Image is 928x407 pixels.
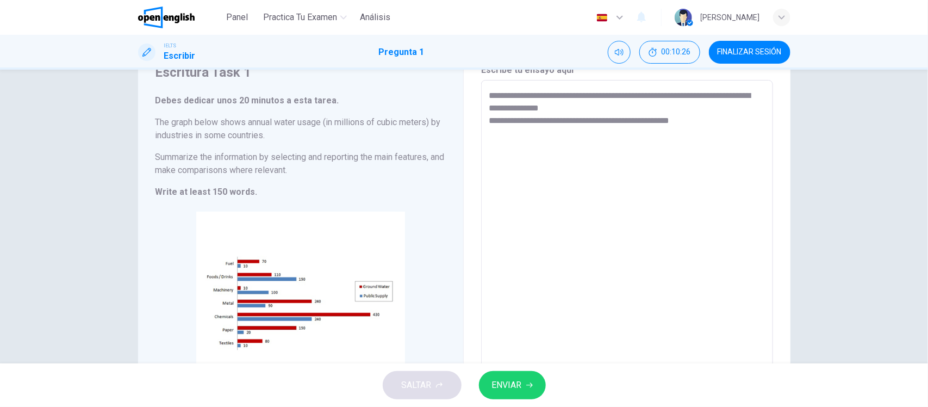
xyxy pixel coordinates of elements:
[164,42,177,50] span: IELTS
[662,48,691,57] span: 00:10:26
[639,41,700,64] div: Ocultar
[138,7,195,28] img: OpenEnglish logo
[138,7,220,28] a: OpenEnglish logo
[220,8,254,27] button: Panel
[155,116,446,142] h6: The graph below shows annual water usage (in millions of cubic meters) by industries in some coun...
[608,41,631,64] div: Silenciar
[155,94,446,107] h6: Debes dedicar unos 20 minutos a esta tarea.
[675,9,692,26] img: Profile picture
[155,151,446,177] h6: Summarize the information by selecting and reporting the main features, and make comparisons wher...
[718,48,782,57] span: FINALIZAR SESIÓN
[259,8,351,27] button: Practica tu examen
[479,371,546,399] button: ENVIAR
[164,50,196,63] h1: Escribir
[709,41,790,64] button: FINALIZAR SESIÓN
[226,11,248,24] span: Panel
[360,11,390,24] span: Análisis
[155,187,258,197] strong: Write at least 150 words.
[356,8,395,27] button: Análisis
[263,11,337,24] span: Practica tu examen
[595,14,609,22] img: es
[639,41,700,64] button: 00:10:26
[701,11,760,24] div: [PERSON_NAME]
[481,64,773,77] h6: Escribe tu ensayo aquí
[492,378,522,393] span: ENVIAR
[379,46,425,59] h1: Pregunta 1
[155,64,446,81] h4: Escritura Task 1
